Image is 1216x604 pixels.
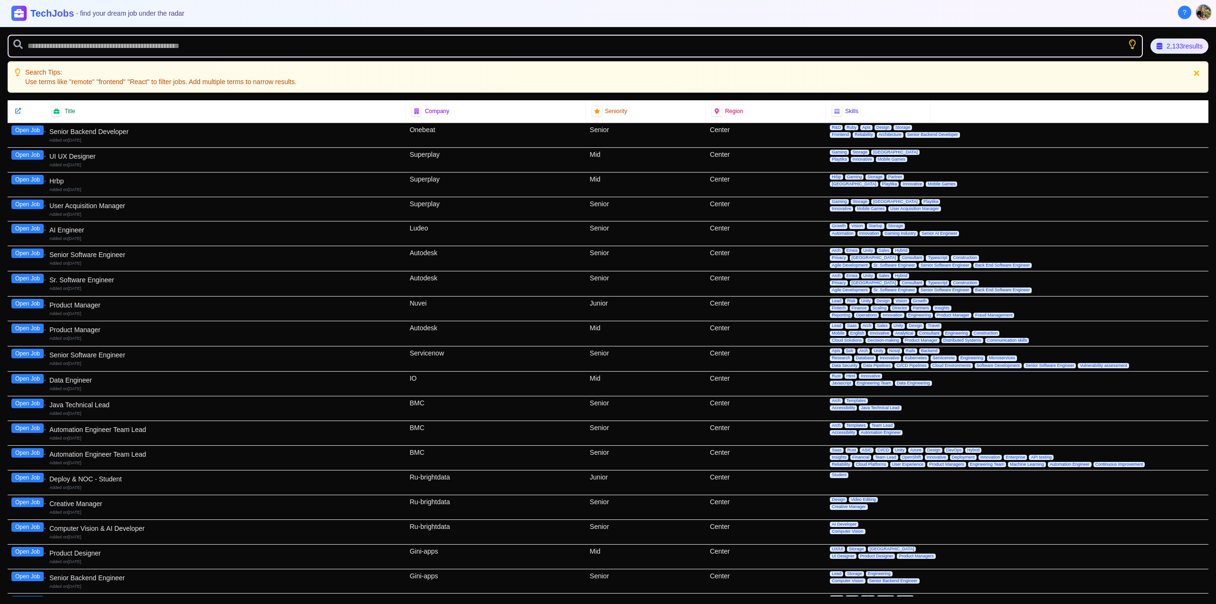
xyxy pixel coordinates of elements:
span: Engineering [959,355,985,361]
span: Automation [830,231,855,236]
div: Superplay [406,197,586,221]
button: Open Job [11,175,44,184]
div: Mid [586,148,706,172]
span: Innovation [881,313,904,318]
button: User menu [1195,4,1212,21]
button: About Techjobs [1178,6,1191,19]
div: Center [706,148,826,172]
div: Added on [DATE] [49,137,402,144]
span: Hybrid [893,273,909,278]
div: Creative Manager [49,499,402,508]
div: Mid [586,372,706,396]
div: Center [706,271,826,296]
span: Storage [865,174,884,180]
span: Gaming [830,150,849,155]
span: Senior Software Engineer [1024,363,1076,368]
span: Enterprise [1004,455,1027,460]
div: Autodesk [406,321,586,346]
span: Insights [830,455,848,460]
div: Senior [586,520,706,544]
span: Arch [861,323,874,328]
span: Innovative [851,157,874,162]
span: Javascript [830,381,853,386]
span: Innovation [978,455,1002,460]
button: Open Job [11,522,44,532]
span: Arch [857,348,870,354]
div: Superplay [406,173,586,197]
div: Senior Software Engineer [49,250,402,259]
span: Fintech [830,306,848,311]
span: Unity [872,348,885,354]
div: Added on [DATE] [49,260,402,267]
img: User avatar [1196,5,1211,20]
div: BMC [406,421,586,445]
div: Ru-brightdata [406,470,586,495]
span: Rust [845,448,858,453]
span: Templates [845,398,868,403]
span: Innovative [859,374,882,379]
span: Unity [892,323,905,328]
div: Servicenow [406,346,586,371]
span: Scaling [871,306,889,311]
span: Product Manager [935,313,971,318]
span: [GEOGRAPHIC_DATA] [830,182,878,187]
span: Storage [847,546,866,552]
span: Distributed Systems [941,338,983,343]
span: Senior Software Engineer [919,263,971,268]
span: Reliability [853,132,875,137]
span: Solr [844,348,855,354]
button: Show search tips [1128,39,1137,49]
span: Back End Software Engineer [973,288,1032,293]
span: Java Technical Lead [859,405,901,411]
div: Center [706,495,826,519]
div: Center [706,372,826,396]
span: Innovative [868,331,891,336]
div: Added on [DATE] [49,361,402,367]
span: Consultant [900,255,924,260]
span: Hybrid [965,448,981,453]
span: CI/CD Pipelines [894,363,929,368]
span: ASIC [860,448,874,453]
span: Mobile Games [855,206,886,211]
span: Ruby [845,125,858,130]
div: Automation Engineer Team Lead [49,450,402,459]
span: Innovative [830,206,853,211]
div: Added on [DATE] [49,162,402,168]
span: Team Lead [870,423,895,428]
span: Kubernetes [903,355,929,361]
span: Engineering [943,331,970,336]
div: 2,133 results [1150,38,1208,54]
span: Emea [845,273,860,278]
button: Open Job [11,125,44,135]
span: Backend [919,348,940,354]
div: Center [706,297,826,321]
span: Design [925,448,942,453]
span: Construction [951,255,979,260]
div: Junior [586,470,706,495]
div: Center [706,246,826,271]
span: Storage [851,199,870,204]
span: [GEOGRAPHIC_DATA] [871,150,920,155]
div: Computer Vision & AI Developer [49,524,402,533]
span: Engineering Team [855,381,893,386]
span: AI Developer [830,522,858,527]
div: Added on [DATE] [49,435,402,441]
span: Communication skills [985,338,1029,343]
div: Added on [DATE] [49,509,402,516]
span: Architecture [877,132,903,137]
span: Privacy [830,255,848,260]
div: Hrbp [49,176,402,186]
span: Startup [867,223,884,229]
span: Construction [972,331,1000,336]
div: Added on [DATE] [49,187,402,193]
span: Design [907,323,924,328]
div: Onebeat [406,123,586,147]
div: Center [706,470,826,495]
button: Open Job [11,498,44,507]
span: Growth [911,298,929,304]
div: Center [706,123,826,147]
div: Center [706,545,826,569]
div: Center [706,446,826,470]
span: Rails [904,348,917,354]
div: Senior Backend Developer [49,127,402,136]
